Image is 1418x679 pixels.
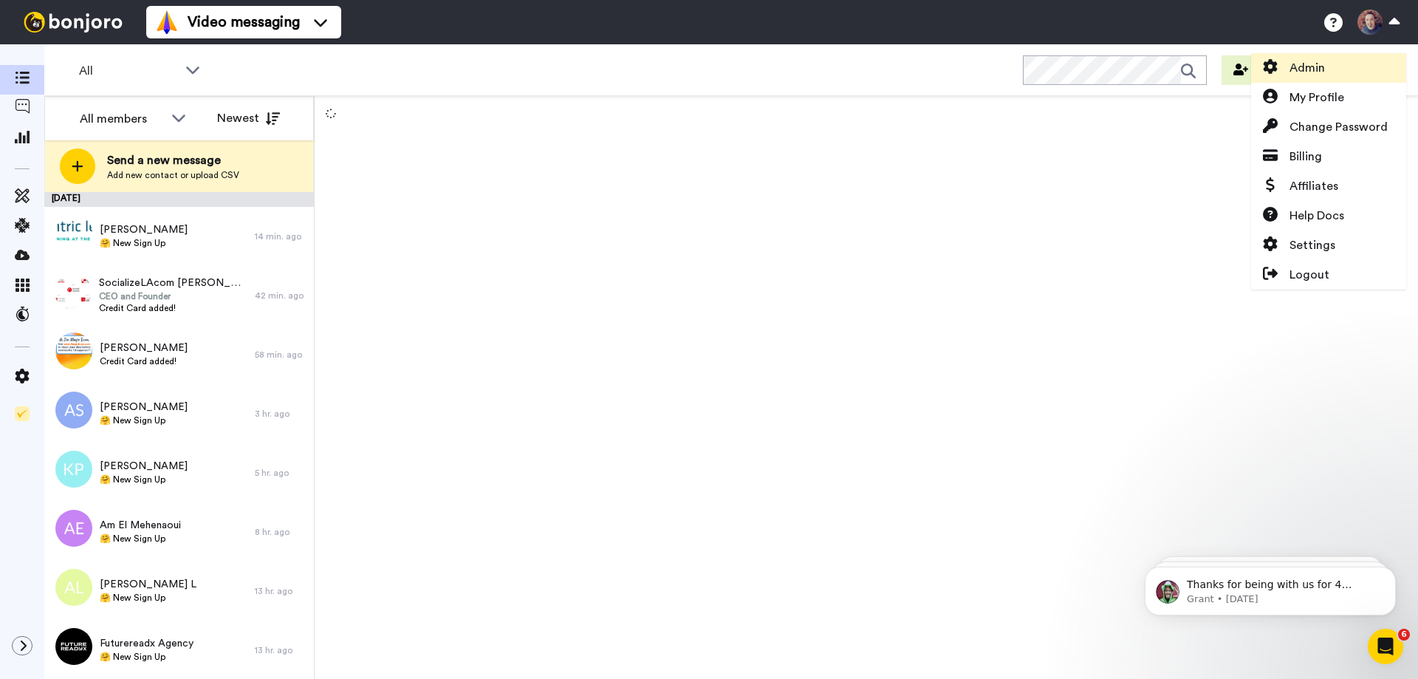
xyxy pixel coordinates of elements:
[1368,629,1403,664] iframe: Intercom live chat
[1289,236,1335,254] span: Settings
[1251,260,1406,290] a: Logout
[1251,83,1406,112] a: My Profile
[100,237,188,249] span: 🤗 New Sign Up
[100,533,181,545] span: 🤗 New Sign Up
[100,636,193,651] span: Futurereadx Agency
[1289,266,1329,284] span: Logout
[79,62,178,80] span: All
[55,273,92,310] img: 178c7b54-1cba-405d-a311-8f1fb01cbc3d.png
[100,222,188,237] span: [PERSON_NAME]
[1289,148,1322,166] span: Billing
[99,302,247,314] span: Credit Card added!
[100,651,193,663] span: 🤗 New Sign Up
[1222,55,1294,85] button: Invite
[188,12,300,33] span: Video messaging
[100,459,188,474] span: [PERSON_NAME]
[100,577,196,592] span: [PERSON_NAME] L
[1289,89,1344,106] span: My Profile
[255,290,306,301] div: 42 min. ago
[1398,629,1410,641] span: 6
[15,406,30,421] img: Checklist.svg
[107,151,239,169] span: Send a new message
[1289,118,1388,136] span: Change Password
[1251,53,1406,83] a: Admin
[100,592,196,604] span: 🤗 New Sign Up
[1289,59,1325,77] span: Admin
[255,644,306,656] div: 13 hr. ago
[100,518,181,533] span: Am El Mehenaoui
[55,214,92,251] img: 23b7744a-afd9-46e5-b6fd-927f29fc0657.png
[1289,207,1344,225] span: Help Docs
[99,290,247,302] span: CEO and Founder
[100,414,188,426] span: 🤗 New Sign Up
[1251,231,1406,260] a: Settings
[255,231,306,242] div: 14 min. ago
[206,103,291,133] button: Newest
[1289,177,1338,195] span: Affiliates
[107,169,239,181] span: Add new contact or upload CSV
[55,332,92,369] img: 27a9e2d6-4246-47d8-814b-bfe5399af2fb.jpg
[255,585,306,597] div: 13 hr. ago
[44,192,314,207] div: [DATE]
[18,12,129,33] img: bj-logo-header-white.svg
[80,110,164,128] div: All members
[255,349,306,361] div: 58 min. ago
[1251,112,1406,142] a: Change Password
[155,10,179,34] img: vm-color.svg
[55,510,92,547] img: ae.png
[55,451,92,488] img: kp.png
[1251,171,1406,201] a: Affiliates
[1251,142,1406,171] a: Billing
[1123,536,1418,639] iframe: Intercom notifications message
[100,355,188,367] span: Credit Card added!
[100,474,188,485] span: 🤗 New Sign Up
[255,526,306,538] div: 8 hr. ago
[55,569,92,606] img: al.png
[100,341,188,355] span: [PERSON_NAME]
[255,467,306,479] div: 5 hr. ago
[255,408,306,420] div: 3 hr. ago
[99,276,247,290] span: SocializeLAcom [PERSON_NAME]
[55,628,92,665] img: 410f9e37-bc16-4e91-93c7-e5d7c3eaade1.png
[1251,201,1406,231] a: Help Docs
[100,400,188,414] span: [PERSON_NAME]
[55,392,92,429] img: as.png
